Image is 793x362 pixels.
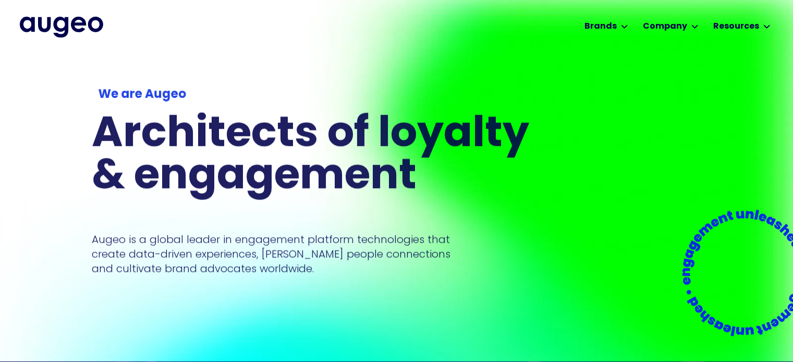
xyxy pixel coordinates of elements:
[643,20,687,33] div: Company
[20,17,103,38] img: Augeo's full logo in midnight blue.
[20,17,103,38] a: home
[713,20,759,33] div: Resources
[98,86,535,104] div: We are Augeo
[92,232,450,276] p: Augeo is a global leader in engagement platform technologies that create data-driven experiences,...
[92,115,542,199] h1: Architects of loyalty & engagement
[584,20,617,33] div: Brands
